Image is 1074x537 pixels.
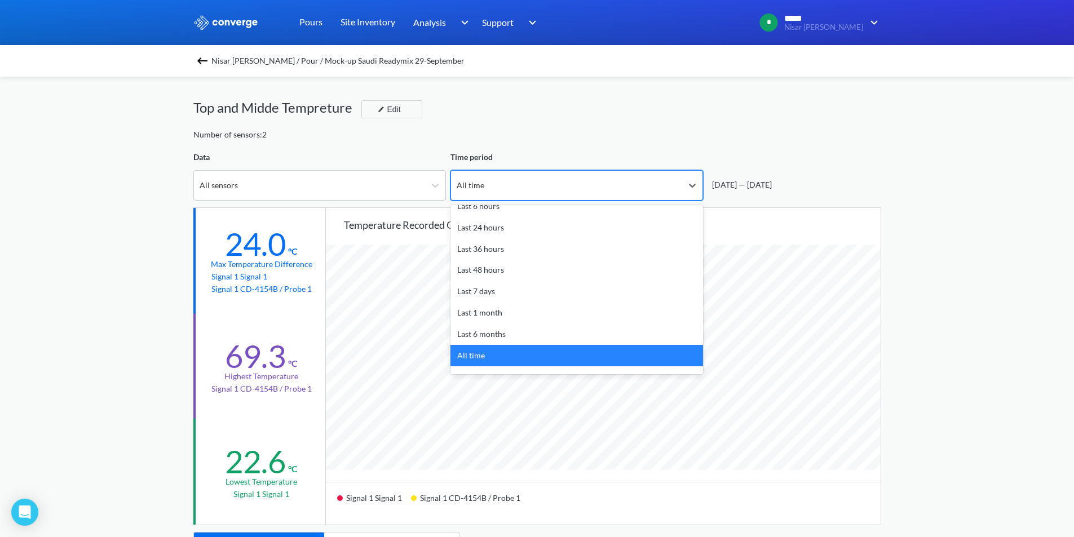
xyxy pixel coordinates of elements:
span: Analysis [413,15,446,29]
div: 24.0 [225,225,286,263]
span: Nisar [PERSON_NAME] / Pour / Mock-up Saudi Readymix 29-September [211,53,465,69]
img: downArrow.svg [521,16,540,29]
div: Last 6 months [450,323,703,345]
img: logo_ewhite.svg [193,15,259,30]
div: Temperature recorded over time [344,217,881,233]
div: Data [193,151,446,163]
div: Last 48 hours [450,259,703,281]
div: Signal 1 Signal 1 [337,489,411,516]
span: Nisar [PERSON_NAME] [784,23,863,32]
div: Open Intercom Messenger [11,499,38,526]
div: Highest temperature [224,370,298,383]
div: Last 7 days [450,281,703,302]
p: Signal 1 CD-4154B / Probe 1 [211,383,312,395]
button: Edit [361,100,422,118]
span: Support [482,15,514,29]
p: Signal 1 Signal 1 [211,270,312,283]
div: Last 1 month [450,302,703,323]
div: Last 24 hours [450,217,703,238]
div: Lowest temperature [226,476,297,488]
p: Signal 1 Signal 1 [233,488,289,500]
div: Edit [373,103,403,116]
img: edit-icon.svg [378,106,384,113]
div: Custom [450,366,703,388]
p: Signal 1 CD-4154B / Probe 1 [211,283,312,295]
img: downArrow.svg [863,16,881,29]
div: 69.3 [225,337,286,375]
div: Signal 1 CD-4154B / Probe 1 [411,489,529,516]
div: Last 6 hours [450,196,703,217]
div: Time period [450,151,703,163]
img: backspace.svg [196,54,209,68]
img: downArrow.svg [453,16,471,29]
div: All time [450,345,703,366]
div: Max temperature difference [211,258,312,270]
div: 22.6 [225,442,286,481]
div: Number of sensors: 2 [193,128,267,141]
div: All time [457,179,484,192]
div: [DATE] — [DATE] [708,179,772,191]
div: All sensors [200,179,238,192]
div: Top and Midde Tempreture [193,97,361,118]
div: Last 36 hours [450,238,703,260]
